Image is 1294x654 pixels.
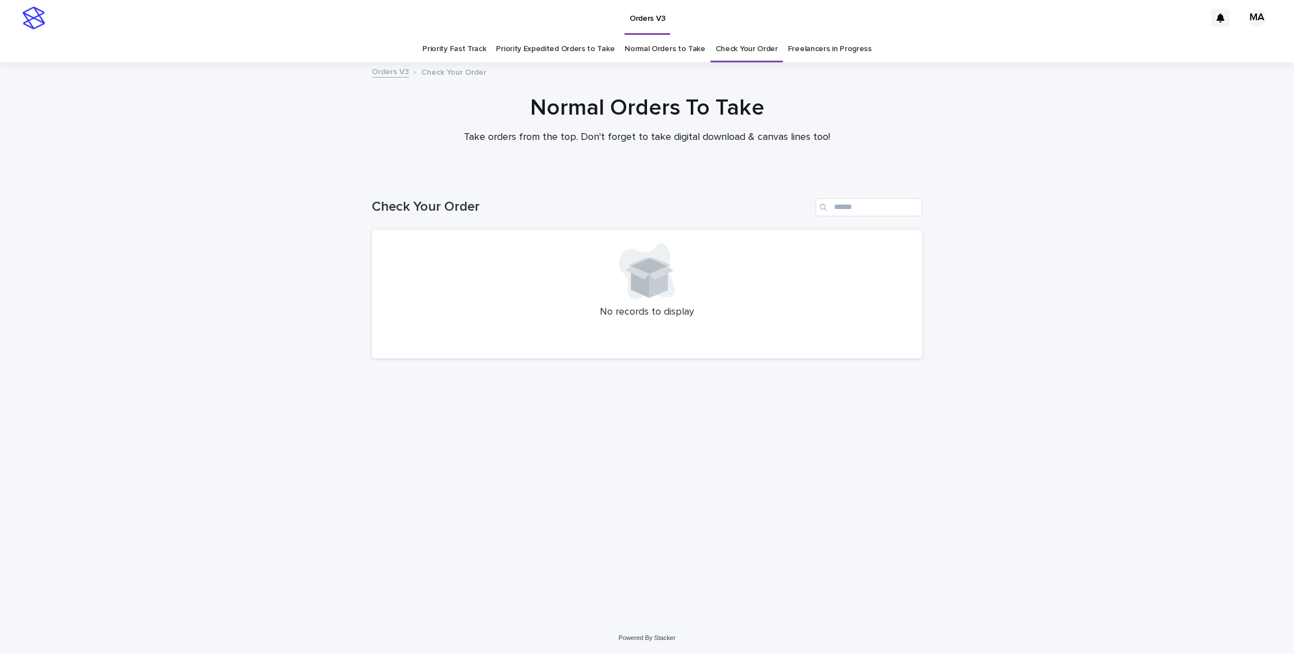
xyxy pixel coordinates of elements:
[422,131,872,144] p: Take orders from the top. Don't forget to take digital download & canvas lines too!
[716,36,778,62] a: Check Your Order
[788,36,872,62] a: Freelancers in Progress
[1248,9,1266,27] div: MA
[372,94,922,121] h1: Normal Orders To Take
[372,65,409,78] a: Orders V3
[815,198,922,216] input: Search
[618,634,675,641] a: Powered By Stacker
[372,199,811,215] h1: Check Your Order
[625,36,705,62] a: Normal Orders to Take
[496,36,614,62] a: Priority Expedited Orders to Take
[422,36,486,62] a: Priority Fast Track
[385,306,909,319] p: No records to display
[421,65,486,78] p: Check Your Order
[22,7,45,29] img: stacker-logo-s-only.png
